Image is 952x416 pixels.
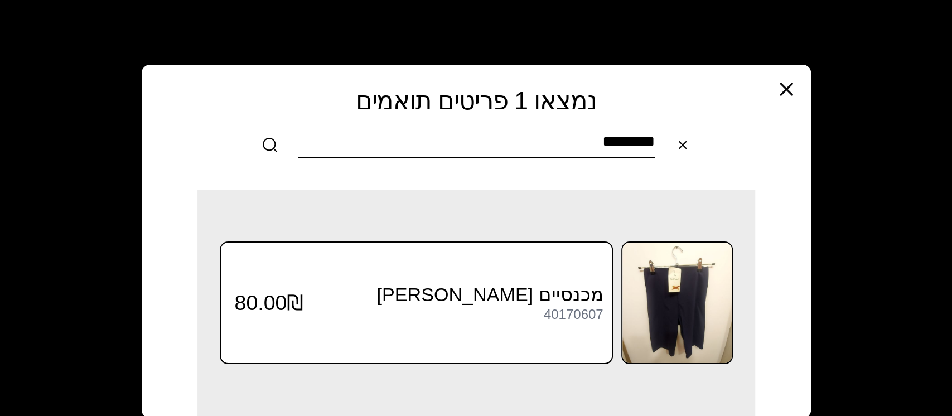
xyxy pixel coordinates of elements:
[622,243,732,363] img: מכנסיים Oysho
[544,307,603,322] div: 40170607
[235,290,304,315] span: 80.00₪
[666,128,699,162] button: Clear search
[303,283,603,306] h3: מכנסיים [PERSON_NAME]
[166,87,786,115] h2: נמצאו 1 פריטים תואמים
